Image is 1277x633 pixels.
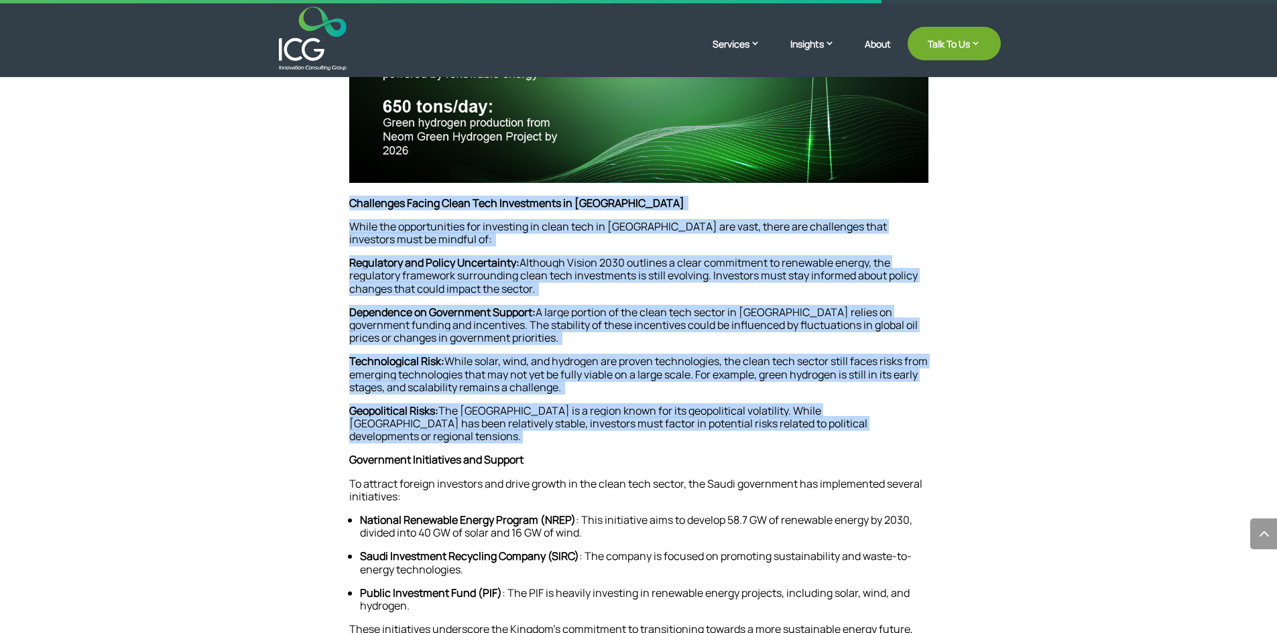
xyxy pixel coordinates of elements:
span: Technological Risk: [349,354,444,368]
a: Services [713,37,774,70]
span: Although Vision 2030 outlines a clear commitment to renewable energy, the regulatory framework su... [349,255,918,295]
span: : This initiative aims to develop 58.7 GW of renewable energy by 2030, divided into 40 GW of sola... [360,512,912,540]
span: Regulatory and Policy Uncertainty: [349,255,520,270]
span: Challenges Facing Clean Tech Investments in [GEOGRAPHIC_DATA] [349,196,684,210]
a: About [865,39,891,70]
a: Talk To Us [908,27,1001,60]
span: National Renewable Energy Program (NREP) [360,512,576,527]
span: While solar, wind, and hydrogen are proven technologies, the clean tech sector still faces risks ... [349,354,928,394]
span: Public Investment Fund (PIF) [360,585,502,600]
span: To attract foreign investors and drive growth in the clean tech sector, the Saudi government has ... [349,476,922,504]
iframe: Chat Widget [1054,488,1277,633]
span: Saudi Investment Recycling Company (SIRC) [360,549,579,563]
img: ICG [279,7,347,70]
span: Geopolitical Risks: [349,403,438,418]
span: : The PIF is heavily investing in renewable energy projects, including solar, wind, and hydrogen. [360,585,910,613]
span: Dependence on Government Support: [349,305,536,320]
span: Government Initiatives and Support [349,452,524,467]
a: Insights [790,37,848,70]
span: A large portion of the clean tech sector in [GEOGRAPHIC_DATA] relies on government funding and in... [349,305,918,345]
span: While the opportunities for investing in clean tech in [GEOGRAPHIC_DATA] are vast, there are chal... [349,219,887,247]
span: The [GEOGRAPHIC_DATA] is a region known for its geopolitical volatility. While [GEOGRAPHIC_DATA] ... [349,403,867,443]
span: : The company is focused on promoting sustainability and waste-to-energy technologies. [360,549,912,576]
